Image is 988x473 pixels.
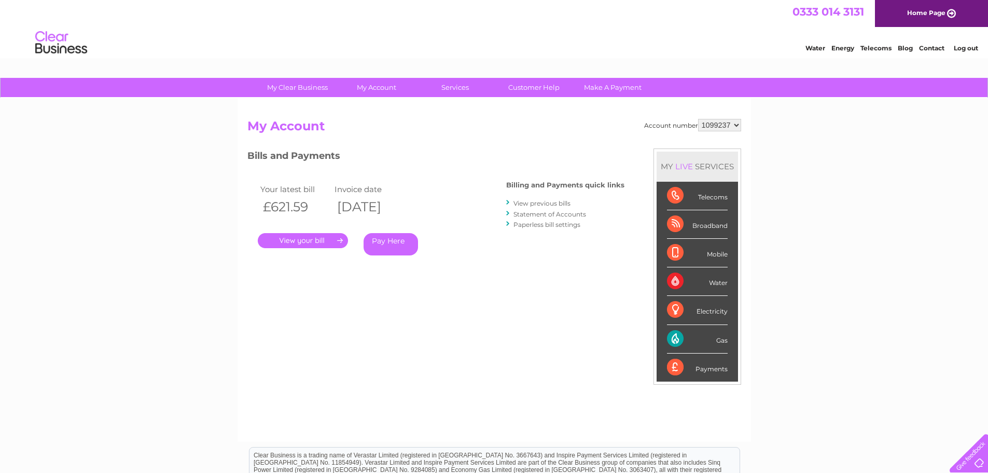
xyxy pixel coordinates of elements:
[860,44,892,52] a: Telecoms
[247,148,624,167] h3: Bills and Payments
[919,44,944,52] a: Contact
[657,152,738,181] div: MY SERVICES
[831,44,854,52] a: Energy
[506,181,624,189] h4: Billing and Payments quick links
[954,44,978,52] a: Log out
[792,5,864,18] a: 0333 014 3131
[898,44,913,52] a: Blog
[258,196,332,218] th: £621.59
[247,119,741,139] h2: My Account
[513,210,586,218] a: Statement of Accounts
[513,221,580,228] a: Paperless bill settings
[644,119,741,131] div: Account number
[667,354,728,382] div: Payments
[805,44,825,52] a: Water
[412,78,498,97] a: Services
[364,233,418,255] a: Pay Here
[667,325,728,354] div: Gas
[667,296,728,325] div: Electricity
[667,239,728,267] div: Mobile
[332,182,407,196] td: Invoice date
[258,233,348,248] a: .
[570,78,656,97] a: Make A Payment
[249,6,740,50] div: Clear Business is a trading name of Verastar Limited (registered in [GEOGRAPHIC_DATA] No. 3667643...
[513,199,570,207] a: View previous bills
[673,161,695,171] div: LIVE
[35,27,88,59] img: logo.png
[258,182,332,196] td: Your latest bill
[667,210,728,239] div: Broadband
[667,182,728,210] div: Telecoms
[255,78,340,97] a: My Clear Business
[491,78,577,97] a: Customer Help
[332,196,407,218] th: [DATE]
[667,267,728,296] div: Water
[333,78,419,97] a: My Account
